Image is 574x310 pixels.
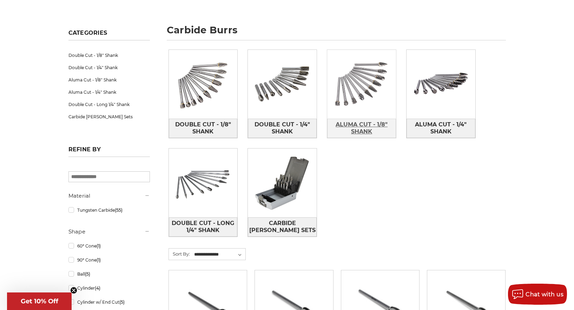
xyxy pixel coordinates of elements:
[70,287,77,294] button: Close teaser
[7,292,72,310] div: Get 10% OffClose teaser
[407,119,475,138] a: Aluma Cut - 1/4" Shank
[21,297,58,305] span: Get 10% Off
[68,49,150,61] a: Double Cut - 1/8" Shank
[68,254,150,266] a: 90° Cone
[95,285,100,291] span: (4)
[85,271,90,277] span: (5)
[169,149,238,217] img: Double Cut - Long 1/4" Shank
[508,284,567,305] button: Chat with us
[167,25,506,40] h1: carbide burrs
[327,119,396,138] a: Aluma Cut - 1/8" Shank
[68,29,150,40] h5: Categories
[328,119,396,138] span: Aluma Cut - 1/8" Shank
[169,217,237,236] span: Double Cut - Long 1/4" Shank
[169,217,238,237] a: Double Cut - Long 1/4" Shank
[97,257,101,263] span: (1)
[169,50,238,119] img: Double Cut - 1/8" Shank
[68,146,150,157] h5: Refine by
[68,61,150,74] a: Double Cut - 1/4" Shank
[248,149,317,217] img: Carbide Burr Sets
[248,50,317,119] img: Double Cut - 1/4" Shank
[526,291,563,298] span: Chat with us
[68,74,150,86] a: Aluma Cut - 1/8" Shank
[68,86,150,98] a: Aluma Cut - 1/4" Shank
[68,111,150,123] a: Carbide [PERSON_NAME] Sets
[68,204,150,216] a: Tungsten Carbide
[327,50,396,119] img: Aluma Cut - 1/8" Shank
[68,282,150,294] a: Cylinder
[169,119,237,138] span: Double Cut - 1/8" Shank
[68,98,150,111] a: Double Cut - Long 1/4" Shank
[248,217,317,237] a: Carbide [PERSON_NAME] Sets
[68,296,150,308] a: Cylinder w/ End Cut
[407,50,475,119] img: Aluma Cut - 1/4" Shank
[169,119,238,138] a: Double Cut - 1/8" Shank
[68,240,150,252] a: 60° Cone
[68,268,150,280] a: Ball
[119,299,125,305] span: (5)
[193,249,245,260] select: Sort By:
[169,249,190,259] label: Sort By:
[115,207,123,213] span: (55)
[97,243,101,249] span: (1)
[248,119,317,138] a: Double Cut - 1/4" Shank
[68,227,150,236] h5: Shape
[68,192,150,200] h5: Material
[407,119,475,138] span: Aluma Cut - 1/4" Shank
